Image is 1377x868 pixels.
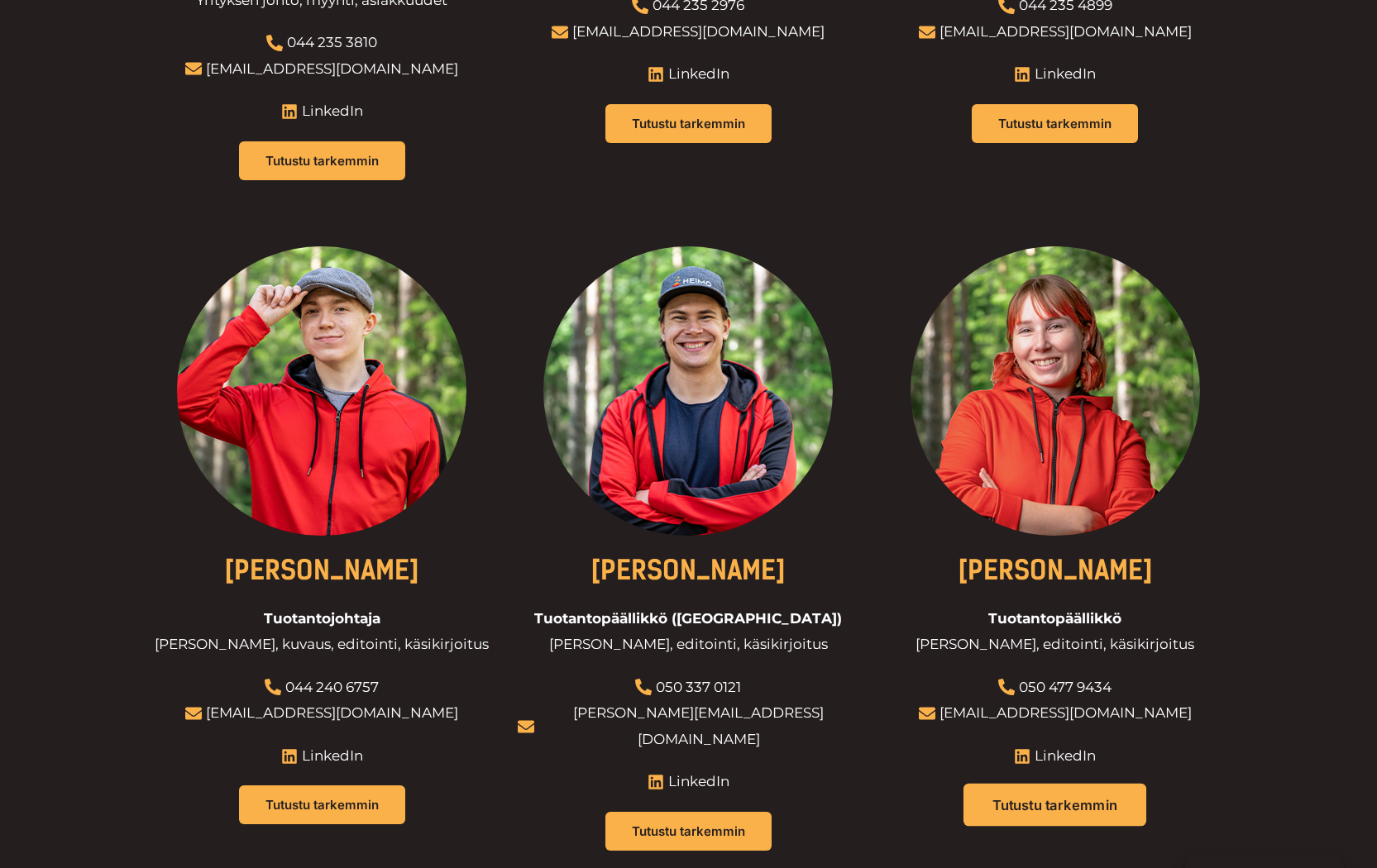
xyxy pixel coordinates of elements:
[940,704,1192,721] a: [EMAIL_ADDRESS][DOMAIN_NAME]
[972,104,1138,143] a: Tutustu tarkemmin
[572,23,825,40] a: [EMAIL_ADDRESS][DOMAIN_NAME]
[239,785,405,824] a: Tutustu tarkemmin
[632,117,745,130] span: Tutustu tarkemmin
[648,61,729,88] a: LinkedIn
[265,799,379,811] span: Tutustu tarkemmin
[573,704,824,747] a: [PERSON_NAME][EMAIL_ADDRESS][DOMAIN_NAME]
[992,799,1117,813] span: Tutustu tarkemmin
[664,769,729,795] span: LinkedIn
[1030,743,1096,770] span: LinkedIn
[1019,679,1112,695] a: 050 477 9434
[958,555,1153,586] a: [PERSON_NAME]
[632,825,745,837] span: Tutustu tarkemmin
[549,632,828,658] span: [PERSON_NAME], editointi, käsikirjoitus
[287,34,377,50] a: 044 235 3810
[664,61,729,88] span: LinkedIn
[605,812,772,851] a: Tutustu tarkemmin
[534,606,842,632] span: Tuotantopäällikkö ([GEOGRAPHIC_DATA])
[988,606,1121,632] span: Tuotantopäällikkö
[285,679,379,695] a: 044 240 6757
[155,632,489,658] span: [PERSON_NAME], kuvaus, editointi, käsikirjoitus
[264,606,380,632] span: Tuotantojohtaja
[940,23,1192,40] a: [EMAIL_ADDRESS][DOMAIN_NAME]
[648,769,729,795] a: LinkedIn
[281,743,363,770] a: LinkedIn
[224,555,419,586] a: [PERSON_NAME]
[1014,743,1096,770] a: LinkedIn
[963,784,1146,827] a: Tutustu tarkemmin
[265,155,379,167] span: Tutustu tarkemmin
[998,117,1112,130] span: Tutustu tarkemmin
[206,704,458,721] a: [EMAIL_ADDRESS][DOMAIN_NAME]
[239,141,405,180] a: Tutustu tarkemmin
[298,98,363,125] span: LinkedIn
[206,60,458,77] a: [EMAIL_ADDRESS][DOMAIN_NAME]
[1030,61,1096,88] span: LinkedIn
[281,98,363,125] a: LinkedIn
[656,679,741,695] a: 050 337 0121
[916,632,1194,658] span: [PERSON_NAME], editointi, käsikirjoitus
[590,555,786,586] a: [PERSON_NAME]
[605,104,772,143] a: Tutustu tarkemmin
[298,743,363,770] span: LinkedIn
[1014,61,1096,88] a: LinkedIn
